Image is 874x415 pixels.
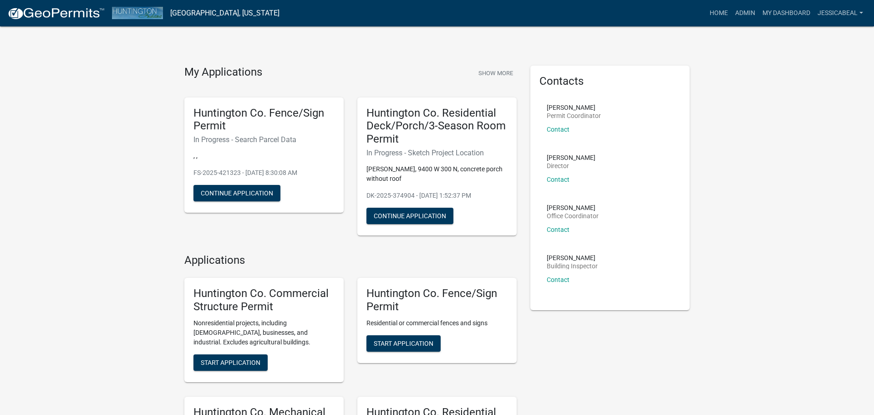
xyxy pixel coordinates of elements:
p: [PERSON_NAME], 9400 W 300 N, concrete porch without roof [366,164,508,184]
a: Contact [547,176,569,183]
span: Start Application [374,340,433,347]
p: FS-2025-421323 - [DATE] 8:30:08 AM [193,168,335,178]
a: [GEOGRAPHIC_DATA], [US_STATE] [170,5,279,21]
button: Start Application [366,335,441,352]
p: DK-2025-374904 - [DATE] 1:52:37 PM [366,191,508,200]
p: [PERSON_NAME] [547,154,595,161]
a: Home [706,5,732,22]
span: Start Application [201,359,260,366]
p: Building Inspector [547,263,598,269]
a: Admin [732,5,759,22]
p: Permit Coordinator [547,113,601,119]
p: Nonresidential projects, including [DEMOGRAPHIC_DATA], businesses, and industrial. Excludes agric... [193,318,335,347]
h5: Huntington Co. Residential Deck/Porch/3-Season Room Permit [366,107,508,146]
h6: In Progress - Search Parcel Data [193,135,335,144]
a: Contact [547,276,569,283]
a: Contact [547,126,569,133]
img: Huntington County, Indiana [112,7,163,19]
h4: My Applications [184,66,262,79]
p: , , [193,151,335,161]
p: Director [547,163,595,169]
h4: Applications [184,254,517,267]
p: Office Coordinator [547,213,599,219]
button: Continue Application [193,185,280,201]
a: My Dashboard [759,5,814,22]
a: Contact [547,226,569,233]
h6: In Progress - Sketch Project Location [366,149,508,157]
p: [PERSON_NAME] [547,255,598,261]
p: [PERSON_NAME] [547,104,601,111]
button: Continue Application [366,208,453,224]
h5: Huntington Co. Fence/Sign Permit [193,107,335,133]
p: Residential or commercial fences and signs [366,318,508,328]
button: Start Application [193,354,268,371]
a: JessicaBeal [814,5,867,22]
p: [PERSON_NAME] [547,205,599,211]
h5: Huntington Co. Fence/Sign Permit [366,287,508,313]
h5: Huntington Co. Commercial Structure Permit [193,287,335,313]
button: Show More [475,66,517,81]
h5: Contacts [539,75,681,88]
